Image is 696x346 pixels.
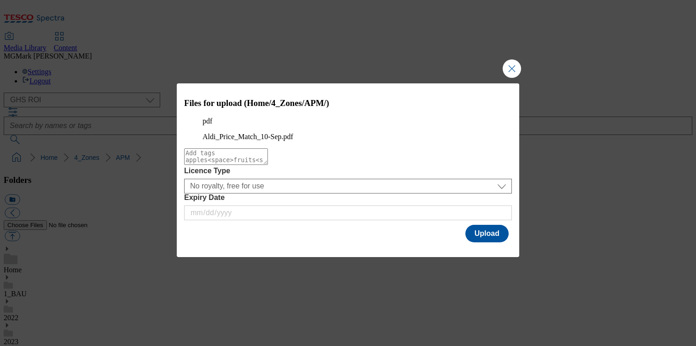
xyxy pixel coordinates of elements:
[177,83,519,257] div: Modal
[184,167,512,175] label: Licence Type
[203,133,493,141] figcaption: Aldi_Price_Match_10-Sep.pdf
[184,98,512,108] h3: Files for upload (Home/4_Zones/APM/)
[184,194,512,202] label: Expiry Date
[203,117,493,125] p: pdf
[503,59,521,78] button: Close Modal
[465,225,509,242] button: Upload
